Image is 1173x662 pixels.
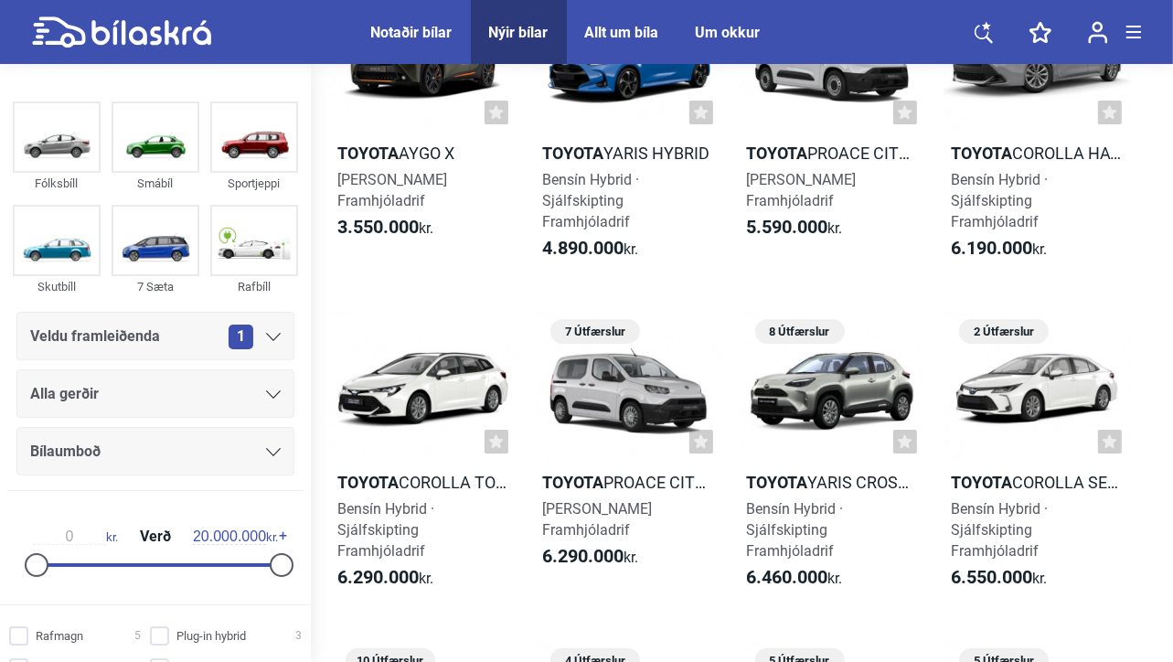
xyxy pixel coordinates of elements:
b: Toyota [747,473,808,492]
span: Bensín Hybrid · Sjálfskipting Framhjóladrif [542,171,639,230]
b: Toyota [337,473,399,492]
span: Rafmagn [36,626,83,646]
h2: Yaris Cross Hybrid [739,472,927,493]
div: Smábíl [112,173,199,194]
a: Um okkur [696,24,761,41]
b: Toyota [951,473,1012,492]
div: Sportjeppi [210,173,298,194]
span: Verð [135,529,176,544]
span: kr. [951,567,1047,589]
div: Skutbíll [13,276,101,297]
span: kr. [747,217,843,239]
b: Toyota [542,144,603,163]
span: kr. [951,238,1047,260]
b: 6.190.000 [951,237,1032,259]
b: Toyota [337,144,399,163]
span: kr. [33,529,118,545]
span: Bílaumboð [30,439,101,464]
b: 6.550.000 [951,566,1032,588]
h2: Corolla Touring Sports Hybrid [329,472,517,493]
span: Bensín Hybrid · Sjálfskipting Framhjóladrif [337,500,434,560]
span: 2 Útfærslur [968,319,1040,344]
h2: Yaris Hybrid [534,143,722,164]
h2: Proace City Stuttur [739,143,927,164]
a: Notaðir bílar [371,24,453,41]
span: kr. [337,567,433,589]
h2: Proace City Verso Stuttur [534,472,722,493]
a: 2 ÚtfærslurToyotaCorolla Sedan HybridBensín Hybrid · SjálfskiptingFramhjóladrif6.550.000kr. [943,313,1131,606]
span: kr. [542,546,638,568]
span: Bensín Hybrid · Sjálfskipting Framhjóladrif [747,500,844,560]
span: 3 [295,626,302,646]
h2: Aygo X [329,143,517,164]
a: Allt um bíla [585,24,659,41]
b: Toyota [747,144,808,163]
span: kr. [747,567,843,589]
a: 7 ÚtfærslurToyotaProace City Verso Stuttur[PERSON_NAME]Framhjóladrif6.290.000kr. [534,313,722,606]
b: 5.590.000 [747,216,828,238]
img: user-login.svg [1088,21,1108,44]
div: Fólksbíll [13,173,101,194]
b: Toyota [951,144,1012,163]
span: 5 [134,626,141,646]
span: [PERSON_NAME] Framhjóladrif [337,171,447,209]
span: Bensín Hybrid · Sjálfskipting Framhjóladrif [951,500,1048,560]
span: Veldu framleiðenda [30,324,160,349]
div: 7 Sæta [112,276,199,297]
a: Nýir bílar [489,24,549,41]
span: 1 [229,325,253,349]
span: kr. [337,217,433,239]
span: Plug-in hybrid [176,626,246,646]
h2: Corolla Hatchback Hybrid [943,143,1131,164]
span: 7 Útfærslur [560,319,631,344]
span: 8 Útfærslur [764,319,836,344]
span: [PERSON_NAME] Framhjóladrif [747,171,857,209]
span: kr. [193,529,278,545]
a: ToyotaCorolla Touring Sports HybridBensín Hybrid · SjálfskiptingFramhjóladrif6.290.000kr. [329,313,517,606]
b: Toyota [542,473,603,492]
a: 8 ÚtfærslurToyotaYaris Cross HybridBensín Hybrid · SjálfskiptingFramhjóladrif6.460.000kr. [739,313,927,606]
span: [PERSON_NAME] Framhjóladrif [542,500,652,539]
h2: Corolla Sedan Hybrid [943,472,1131,493]
b: 3.550.000 [337,216,419,238]
span: Alla gerðir [30,381,99,407]
div: Rafbíll [210,276,298,297]
b: 6.460.000 [747,566,828,588]
b: 6.290.000 [337,566,419,588]
b: 6.290.000 [542,545,624,567]
span: Bensín Hybrid · Sjálfskipting Framhjóladrif [951,171,1048,230]
span: kr. [542,238,638,260]
b: 4.890.000 [542,237,624,259]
